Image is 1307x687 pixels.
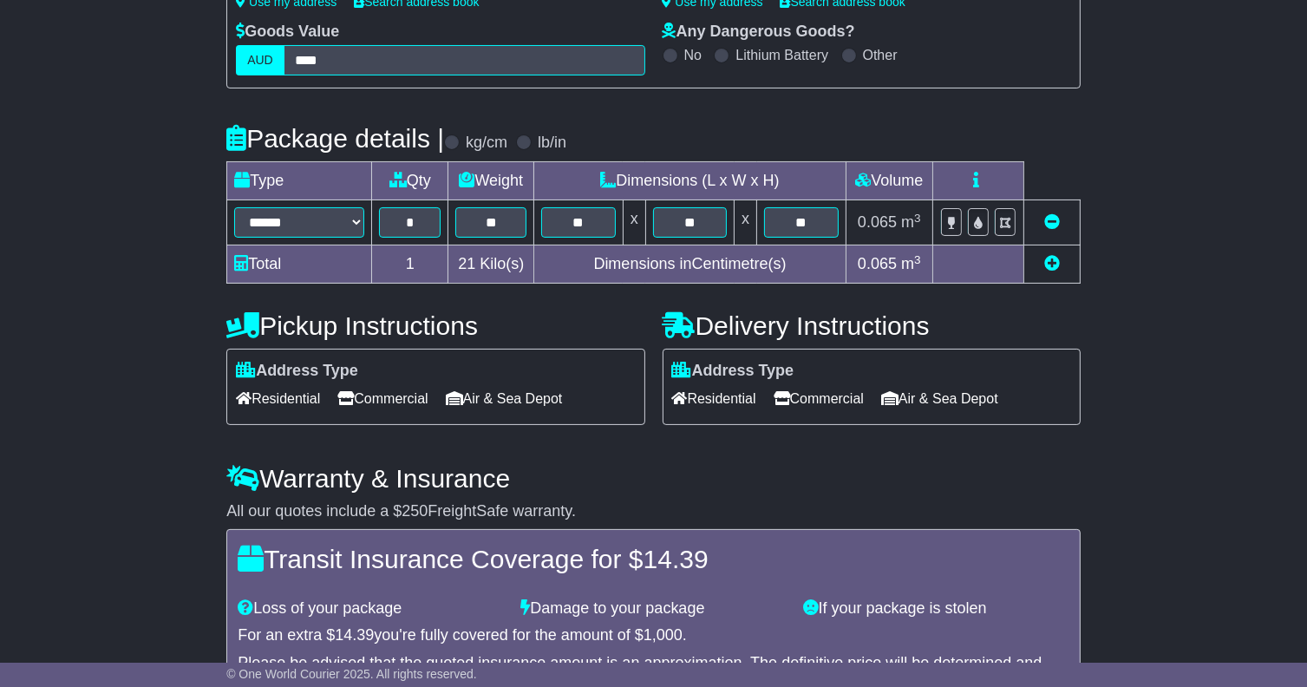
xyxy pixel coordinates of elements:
span: Air & Sea Depot [446,385,563,412]
td: Dimensions (L x W x H) [534,162,846,200]
span: Residential [672,385,756,412]
label: Address Type [236,362,358,381]
h4: Pickup Instructions [226,311,644,340]
span: m [901,255,921,272]
div: If your package is stolen [795,599,1078,618]
span: Residential [236,385,320,412]
label: lb/in [538,134,566,153]
label: Lithium Battery [735,47,828,63]
label: kg/cm [466,134,507,153]
a: Add new item [1044,255,1060,272]
td: x [623,200,645,245]
div: Loss of your package [229,599,512,618]
label: Any Dangerous Goods? [663,23,855,42]
a: Remove this item [1044,213,1060,231]
label: No [684,47,702,63]
span: 0.065 [858,255,897,272]
span: © One World Courier 2025. All rights reserved. [226,667,477,681]
h4: Transit Insurance Coverage for $ [238,545,1069,573]
div: Damage to your package [512,599,794,618]
td: Total [227,245,372,284]
span: 1,000 [644,626,683,644]
span: 14.39 [335,626,374,644]
label: Goods Value [236,23,339,42]
td: Type [227,162,372,200]
td: Kilo(s) [448,245,534,284]
span: 250 [402,502,428,520]
div: All our quotes include a $ FreightSafe warranty. [226,502,1081,521]
sup: 3 [914,212,921,225]
div: For an extra $ you're fully covered for the amount of $ . [238,626,1069,645]
td: 1 [372,245,448,284]
span: 0.065 [858,213,897,231]
td: Dimensions in Centimetre(s) [534,245,846,284]
sup: 3 [914,253,921,266]
span: Commercial [337,385,428,412]
span: m [901,213,921,231]
td: Volume [846,162,932,200]
label: AUD [236,45,284,75]
td: Qty [372,162,448,200]
label: Other [863,47,898,63]
span: 14.39 [644,545,709,573]
span: Commercial [774,385,864,412]
label: Address Type [672,362,794,381]
td: Weight [448,162,534,200]
h4: Delivery Instructions [663,311,1081,340]
span: Air & Sea Depot [881,385,998,412]
td: x [735,200,757,245]
h4: Package details | [226,124,444,153]
h4: Warranty & Insurance [226,464,1081,493]
span: 21 [458,255,475,272]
